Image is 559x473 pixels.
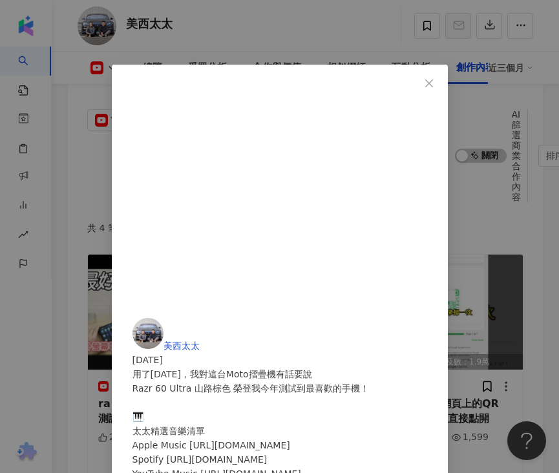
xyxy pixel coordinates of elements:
iframe: 用了60天後，我對這台Moto摺疊機有話要說 [132,85,427,318]
div: 用了[DATE]，我對這台Moto摺疊機有話要說 [132,367,427,381]
span: close [424,78,434,89]
a: KOL Avatar美西太太 [132,341,200,351]
span: 美西太太 [163,341,200,351]
button: Close [416,70,442,96]
img: KOL Avatar [132,318,163,349]
div: [DATE] [132,353,427,367]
